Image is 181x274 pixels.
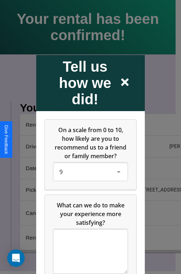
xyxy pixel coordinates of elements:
[4,125,9,154] div: Give Feedback
[45,119,136,189] div: On a scale from 0 to 10, how likely are you to recommend us to a friend or family member?
[7,249,25,267] div: Open Intercom Messenger
[57,201,126,226] span: What can we do to make your experience more satisfying?
[55,126,128,160] span: On a scale from 0 to 10, how likely are you to recommend us to a friend or family member?
[59,168,63,176] span: 9
[54,125,127,160] h5: On a scale from 0 to 10, how likely are you to recommend us to a friend or family member?
[54,163,127,180] div: On a scale from 0 to 10, how likely are you to recommend us to a friend or family member?
[51,58,119,107] h2: Tell us how we did!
